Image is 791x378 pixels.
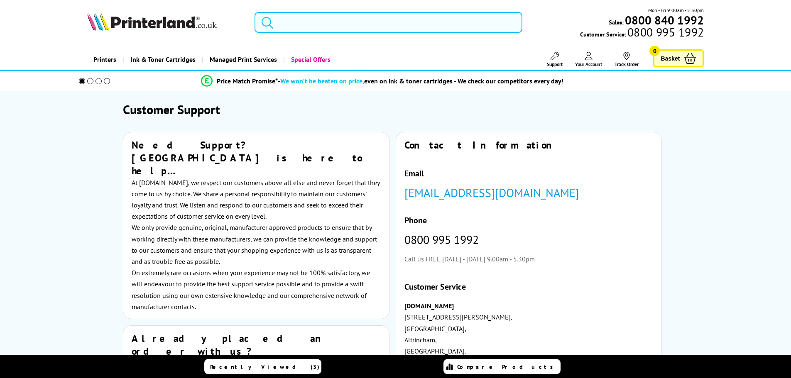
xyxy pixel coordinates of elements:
p: On extremely rare occasions when your experience may not be 100% satisfactory, we will endeavour ... [132,267,380,312]
a: Managed Print Services [202,49,283,70]
span: Compare Products [457,363,558,371]
a: Printerland Logo [87,12,245,32]
span: Mon - Fri 9:00am - 5:30pm [648,6,704,14]
p: Call us FREE [DATE] - [DATE] 9.00am - 5.30pm [404,254,653,265]
p: At [DOMAIN_NAME], we respect our customers above all else and never forget that they come to us b... [132,177,380,222]
b: 0800 840 1992 [625,12,704,28]
p: We only provide genuine, original, manufacturer approved products to ensure that by working direc... [132,222,380,267]
div: - even on ink & toner cartridges - We check our competitors every day! [278,77,563,85]
span: Customer Service: [580,28,704,38]
span: 0800 995 1992 [626,28,704,36]
span: Price Match Promise* [217,77,278,85]
a: Ink & Toner Cartridges [122,49,202,70]
a: Basket 0 [653,49,704,67]
a: 0800 840 1992 [624,16,704,24]
a: Your Account [575,52,602,67]
h1: Customer Support [123,101,668,117]
span: Support [547,61,563,67]
p: 0800 995 1992 [404,234,653,245]
h2: Need Support? [GEOGRAPHIC_DATA] is here to help… [132,139,380,177]
h4: Phone [404,215,653,226]
span: Basket [661,53,680,64]
a: Track Order [615,52,639,67]
span: Your Account [575,61,602,67]
h2: Contact Information [404,139,653,151]
span: Sales: [609,18,624,26]
img: Printerland Logo [87,12,217,31]
span: 0 [649,46,660,56]
a: Recently Viewed (3) [204,359,321,374]
a: Support [547,52,563,67]
a: Special Offers [283,49,337,70]
strong: [DOMAIN_NAME] [404,302,454,310]
a: [EMAIL_ADDRESS][DOMAIN_NAME] [404,185,579,200]
a: Printers [87,49,122,70]
span: Ink & Toner Cartridges [130,49,196,70]
h4: Email [404,168,653,179]
a: Compare Products [443,359,561,374]
li: modal_Promise [68,74,698,88]
span: We won’t be beaten on price, [280,77,364,85]
h3: Already placed an order with us? [132,332,380,358]
span: Recently Viewed (3) [210,363,320,371]
h4: Customer Service [404,281,653,292]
